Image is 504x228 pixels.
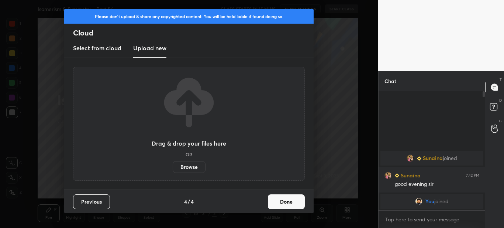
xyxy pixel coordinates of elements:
span: Sunaina [423,155,443,161]
img: 3 [407,154,414,162]
span: joined [443,155,457,161]
div: grid [379,149,485,210]
h3: Select from cloud [73,44,121,52]
button: Previous [73,194,110,209]
div: 7:42 PM [466,173,479,178]
p: G [499,118,502,124]
p: T [500,77,502,82]
h4: 4 [191,198,194,205]
button: Done [268,194,305,209]
img: Learner_Badge_beginner_1_8b307cf2a0.svg [417,156,421,161]
img: 52f9d63210ad44439ae7c982edc65386.jpg [415,198,422,205]
h4: 4 [184,198,187,205]
h2: Cloud [73,28,314,38]
h6: Sunaina [399,171,421,179]
h3: Upload new [133,44,166,52]
div: Please don't upload & share any copyrighted content. You will be held liable if found doing so. [64,9,314,24]
img: 3 [384,172,392,179]
h4: / [188,198,190,205]
p: Chat [379,71,402,91]
span: joined [434,198,449,204]
span: You [425,198,434,204]
img: Learner_Badge_beginner_1_8b307cf2a0.svg [395,173,399,178]
div: good evening sir [395,181,479,188]
p: D [499,98,502,103]
h5: OR [186,152,192,157]
h3: Drag & drop your files here [152,140,226,146]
